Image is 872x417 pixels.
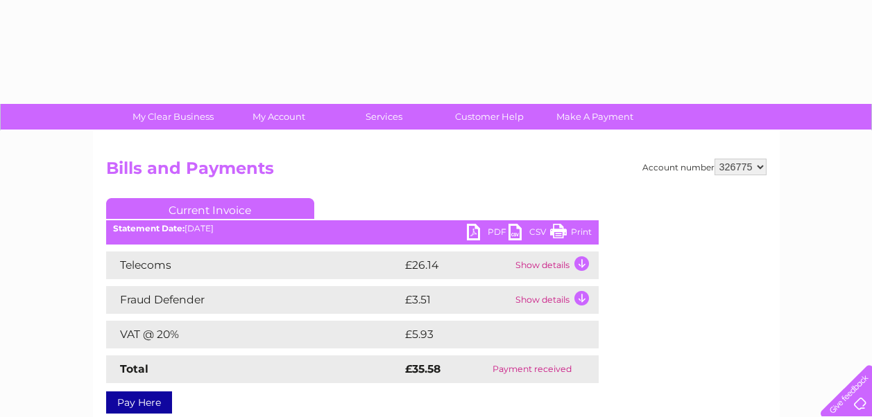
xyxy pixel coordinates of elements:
[402,286,512,314] td: £3.51
[508,224,550,244] a: CSV
[116,104,230,130] a: My Clear Business
[432,104,547,130] a: Customer Help
[467,224,508,244] a: PDF
[402,251,512,279] td: £26.14
[550,224,592,244] a: Print
[327,104,441,130] a: Services
[120,362,148,375] strong: Total
[106,224,599,233] div: [DATE]
[113,223,185,233] b: Statement Date:
[106,391,172,414] a: Pay Here
[106,159,767,185] h2: Bills and Payments
[512,251,599,279] td: Show details
[466,355,598,383] td: Payment received
[402,321,566,348] td: £5.93
[538,104,652,130] a: Make A Payment
[221,104,336,130] a: My Account
[106,286,402,314] td: Fraud Defender
[512,286,599,314] td: Show details
[106,198,314,219] a: Current Invoice
[642,159,767,175] div: Account number
[405,362,441,375] strong: £35.58
[106,321,402,348] td: VAT @ 20%
[106,251,402,279] td: Telecoms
